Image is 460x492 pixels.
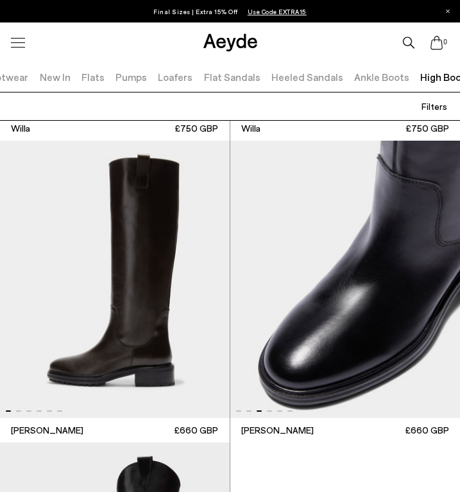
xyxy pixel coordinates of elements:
[175,122,218,135] span: £750 GBP
[241,424,314,437] span: [PERSON_NAME]
[11,122,30,135] span: Willa
[422,101,447,112] span: Filters
[405,122,449,135] span: £750 GBP
[115,71,147,83] a: Pumps
[405,424,449,437] span: £660 GBP
[174,424,218,437] span: £660 GBP
[40,71,71,83] a: New In
[271,71,343,83] a: Heeled Sandals
[11,424,83,437] span: [PERSON_NAME]
[241,122,260,135] span: Willa
[354,71,409,83] a: Ankle Boots
[158,71,192,83] a: Loafers
[81,71,105,83] a: Flats
[204,71,260,83] a: Flat Sandals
